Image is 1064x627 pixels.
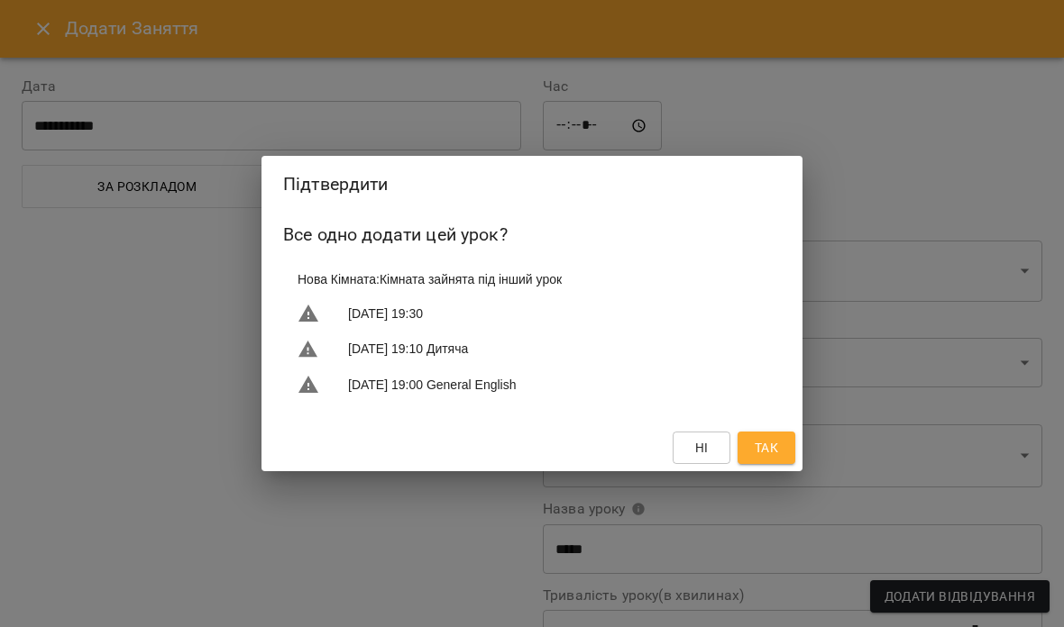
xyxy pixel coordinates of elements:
[283,367,781,403] li: [DATE] 19:00 General English
[283,170,781,198] h2: Підтвердити
[283,332,781,368] li: [DATE] 19:10 Дитяча
[283,295,781,332] li: [DATE] 19:30
[673,432,730,464] button: Ні
[755,437,778,459] span: Так
[283,221,781,249] h6: Все одно додати цей урок?
[695,437,709,459] span: Ні
[283,263,781,295] li: Нова Кімната : Кімната зайнята під інший урок
[738,432,795,464] button: Так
